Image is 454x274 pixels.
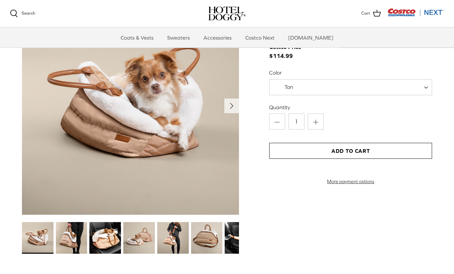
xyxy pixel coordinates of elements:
[161,28,196,48] a: Sweaters
[361,10,370,17] span: Cart
[269,69,432,77] label: Color
[208,7,246,21] img: hoteldoggycom
[89,222,121,254] img: small dog in a tan dog carrier on a black seat in the car
[288,114,304,130] input: Quantity
[197,28,238,48] a: Accessories
[269,143,432,159] button: Add to Cart
[208,7,246,21] a: hoteldoggy.com hoteldoggycom
[361,9,381,18] a: Cart
[269,43,308,61] span: $114.99
[284,84,293,90] span: Tan
[282,28,339,48] a: [DOMAIN_NAME]
[115,28,160,48] a: Coats & Vests
[388,8,444,17] img: Costco Next
[10,10,35,18] a: Search
[224,99,239,114] button: Next
[269,80,432,96] span: Tan
[269,179,432,185] a: More payment options
[388,13,444,18] a: Visit Costco Next
[22,11,35,16] span: Search
[270,84,306,91] span: Tan
[239,28,281,48] a: Costco Next
[269,104,432,111] label: Quantity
